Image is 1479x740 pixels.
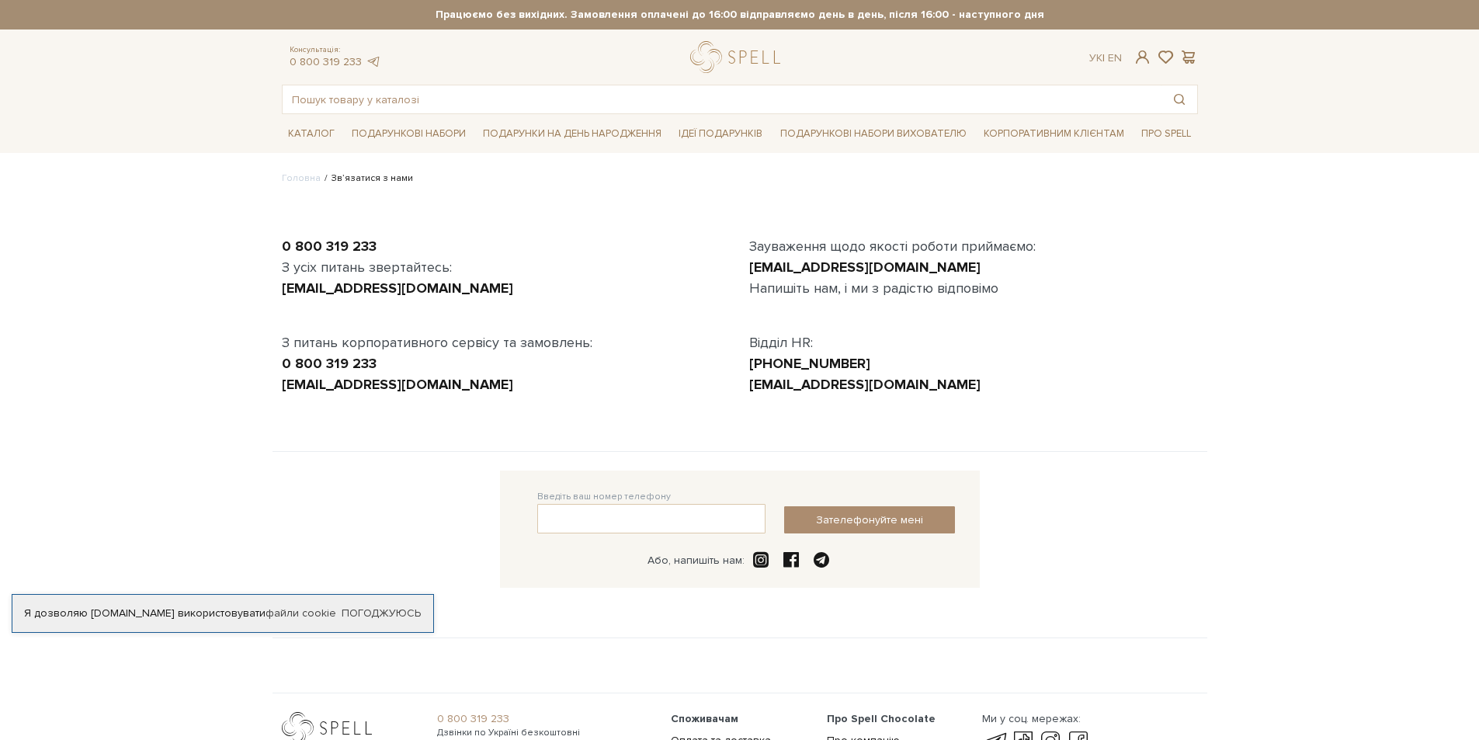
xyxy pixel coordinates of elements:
a: Корпоративним клієнтам [977,120,1130,147]
a: 0 800 319 233 [290,55,362,68]
input: Пошук товару у каталозі [283,85,1161,113]
a: [EMAIL_ADDRESS][DOMAIN_NAME] [282,376,513,393]
button: Пошук товару у каталозі [1161,85,1197,113]
span: Споживачам [671,712,738,725]
div: Зауваження щодо якості роботи приймаємо: Напишіть нам, і ми з радістю відповімо Відділ HR: [740,236,1207,395]
a: [EMAIL_ADDRESS][DOMAIN_NAME] [749,376,981,393]
a: Погоджуюсь [342,606,421,620]
div: З усіх питань звертайтесь: З питань корпоративного сервісу та замовлень: [273,236,740,395]
li: Зв’язатися з нами [321,172,413,186]
a: 0 800 319 233 [282,355,377,372]
a: Подарункові набори [345,122,472,146]
a: 0 800 319 233 [282,238,377,255]
a: En [1108,51,1122,64]
a: Каталог [282,122,341,146]
a: файли cookie [266,606,336,620]
a: Про Spell [1135,122,1197,146]
span: Дзвінки по Україні безкоштовні [437,726,652,740]
a: telegram [366,55,381,68]
a: [EMAIL_ADDRESS][DOMAIN_NAME] [749,259,981,276]
button: Зателефонуйте мені [784,506,955,533]
span: Консультація: [290,45,381,55]
span: Про Spell Chocolate [827,712,936,725]
a: [EMAIL_ADDRESS][DOMAIN_NAME] [282,280,513,297]
a: 0 800 319 233 [437,712,652,726]
div: Я дозволяю [DOMAIN_NAME] використовувати [12,606,433,620]
a: [PHONE_NUMBER] [749,355,870,372]
a: Подарунки на День народження [477,122,668,146]
a: Головна [282,172,321,184]
a: logo [690,41,787,73]
a: Ідеї подарунків [672,122,769,146]
label: Введіть ваш номер телефону [537,490,671,504]
a: Подарункові набори вихователю [774,120,973,147]
strong: Працюємо без вихідних. Замовлення оплачені до 16:00 відправляємо день в день, після 16:00 - насту... [282,8,1198,22]
div: Ук [1089,51,1122,65]
span: | [1102,51,1105,64]
div: Ми у соц. мережах: [982,712,1091,726]
div: Або, напишіть нам: [647,554,745,568]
